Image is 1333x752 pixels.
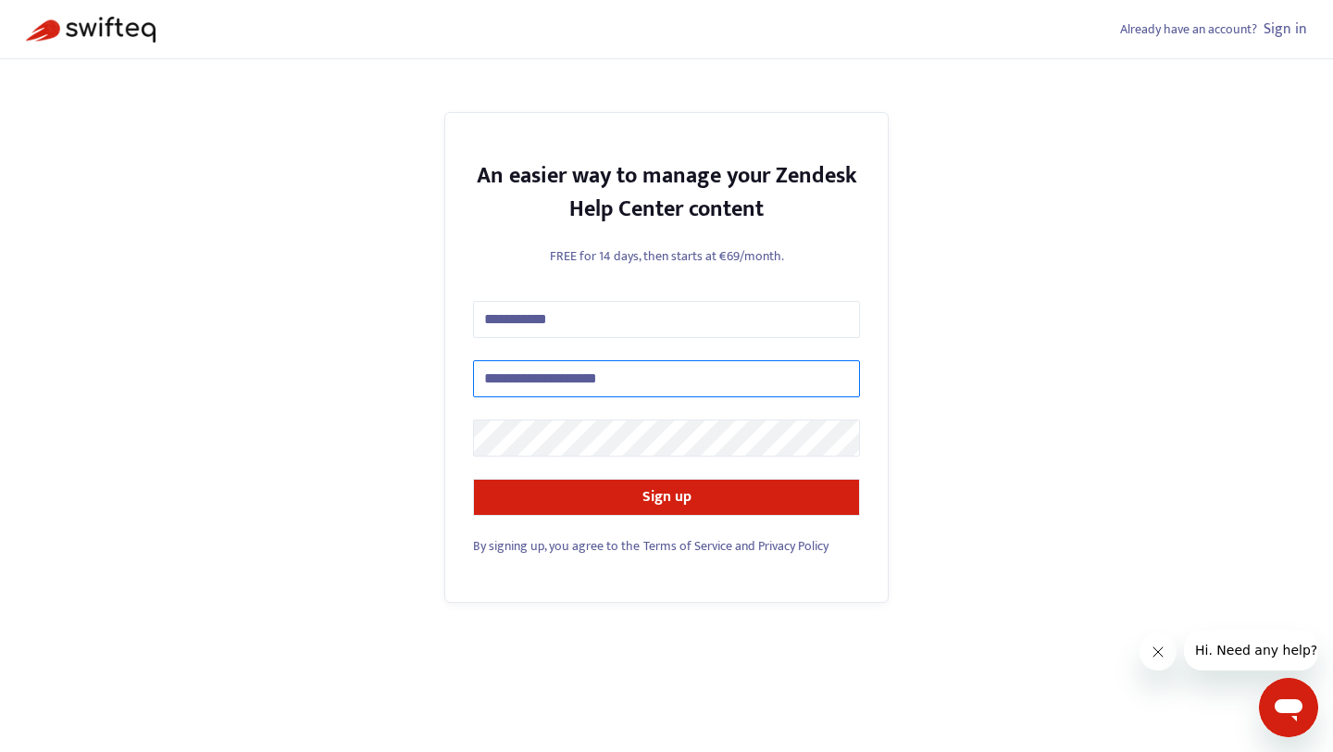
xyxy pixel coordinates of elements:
[473,535,640,557] span: By signing up, you agree to the
[758,535,828,557] a: Privacy Policy
[477,157,857,228] strong: An easier way to manage your Zendesk Help Center content
[1140,633,1177,671] iframe: Close message
[26,17,156,43] img: Swifteq
[473,479,860,516] button: Sign up
[1184,630,1318,671] iframe: Message from company
[643,535,732,557] a: Terms of Service
[1264,17,1307,42] a: Sign in
[1259,678,1318,737] iframe: Button to launch messaging window
[473,246,860,266] p: FREE for 14 days, then starts at €69/month.
[473,536,860,556] div: and
[1120,19,1257,40] span: Already have an account?
[642,484,691,509] strong: Sign up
